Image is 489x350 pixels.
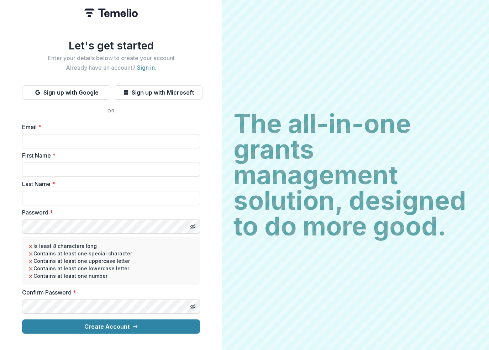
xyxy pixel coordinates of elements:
[114,85,203,100] button: Sign up with Microsoft
[28,257,194,265] li: Contains at least one uppercase letter
[22,123,196,131] label: Email
[22,55,200,62] h2: Enter your details below to create your account
[22,180,196,188] label: Last Name
[187,301,199,312] button: Toggle password visibility
[22,39,200,52] h1: Let's get started
[28,250,194,257] li: Contains at least one special character
[22,288,196,297] label: Confirm Password
[187,221,199,232] button: Toggle password visibility
[28,272,194,280] li: Contains at least one number
[22,208,196,217] label: Password
[28,242,194,250] li: Is least 8 characters long
[137,64,155,71] a: Sign in
[28,265,194,272] li: Contains at least one lowercase letter
[22,85,111,100] button: Sign up with Google
[22,319,200,334] button: Create Account
[84,9,138,17] img: Temelio
[22,64,200,71] h2: Already have an account? .
[22,151,196,160] label: First Name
